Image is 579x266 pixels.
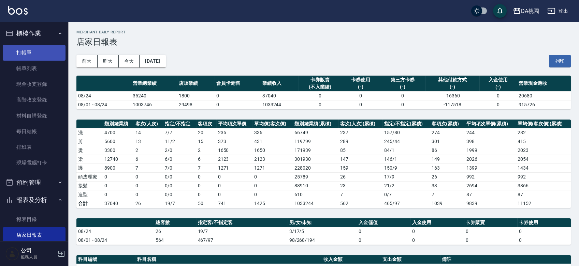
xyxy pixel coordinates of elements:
button: DA桃園 [510,4,542,18]
th: 指定客/不指定客 [196,218,288,227]
td: 2 [134,146,163,155]
td: 0 [134,172,163,181]
a: 店家日報表 [3,227,66,243]
td: 0 [517,227,571,236]
td: 0 [357,227,410,236]
td: 415 [516,137,571,146]
td: 0 [342,91,380,100]
td: 1650 [252,146,293,155]
th: 卡券販賣 [464,218,518,227]
td: 992 [465,172,516,181]
td: 0 / 0 [163,190,196,199]
td: 244 [465,128,516,137]
button: 昨天 [98,55,119,67]
a: 排班表 [3,139,66,155]
td: 5600 [103,137,134,146]
td: 465/97 [382,199,430,208]
th: 指定/不指定 [163,120,196,128]
td: 0 [410,227,464,236]
td: 149 [430,155,465,163]
td: 0 [342,100,380,109]
td: 9839 [465,199,516,208]
p: 服務人員 [21,254,56,260]
div: (-) [381,83,424,91]
td: 23 [338,181,382,190]
td: 85 [338,146,382,155]
td: 0 [103,172,134,181]
td: 3/17/5 [288,227,357,236]
td: 431 [252,137,293,146]
th: 店販業績 [177,76,215,92]
td: 2123 [252,155,293,163]
td: 1003746 [131,100,177,109]
table: a dense table [76,76,571,109]
th: 科目名稱 [135,255,322,264]
td: 1399 [465,163,516,172]
a: 材料自購登錄 [3,108,66,124]
button: 預約管理 [3,174,66,191]
td: 染 [76,155,103,163]
button: [DATE] [140,55,165,67]
div: 卡券販賣 [300,76,340,83]
td: 2 [196,146,216,155]
th: 客項次(累積) [430,120,465,128]
th: 營業現金應收 [517,76,571,92]
td: 29498 [177,100,215,109]
td: 235 [216,128,253,137]
td: 0 [380,91,425,100]
td: 87 [465,190,516,199]
td: 0 [252,181,293,190]
a: 現金收支登錄 [3,76,66,92]
div: (不入業績) [300,83,340,91]
td: 274 [430,128,465,137]
td: 4700 [103,128,134,137]
td: 26 [154,227,196,236]
th: 總客數 [154,218,196,227]
td: 0 [252,172,293,181]
td: 2123 [216,155,253,163]
td: 562 [338,199,382,208]
th: 男/女/未知 [288,218,357,227]
td: 11 / 2 [163,137,196,146]
td: 19/7 [196,227,288,236]
div: 入金使用 [481,76,516,83]
td: 1999 [465,146,516,155]
td: 08/24 [76,227,154,236]
td: 08/01 - 08/24 [76,236,154,245]
table: a dense table [76,120,571,208]
td: 992 [516,172,571,181]
button: 櫃檯作業 [3,25,66,42]
button: 報表及分析 [3,191,66,209]
td: 159 [338,163,382,172]
td: 0 [298,91,342,100]
td: 3300 [103,146,134,155]
td: 98/268/194 [288,236,357,245]
td: 2054 [516,155,571,163]
td: 373 [216,137,253,146]
td: 2 / 0 [163,146,196,155]
td: 228020 [293,163,338,172]
td: 1271 [216,163,253,172]
th: 平均項次單價 [216,120,253,128]
button: 登出 [545,5,571,17]
td: 66749 [293,128,338,137]
td: 0 [479,91,517,100]
td: 13 [134,137,163,146]
a: 現場電腦打卡 [3,155,66,171]
td: 0 [215,91,260,100]
h5: 公司 [21,247,56,254]
td: 7 [134,163,163,172]
h2: Merchant Daily Report [76,30,571,34]
td: 6 [134,155,163,163]
td: 0 [298,100,342,109]
td: 21 / 2 [382,181,430,190]
td: 7 [338,190,382,199]
td: 147 [338,155,382,163]
div: 第三方卡券 [381,76,424,83]
td: 1650 [216,146,253,155]
th: 收入金額 [322,255,381,264]
th: 單均價(客次價)(累積) [516,120,571,128]
td: 0 [103,181,134,190]
td: 282 [516,128,571,137]
button: 前天 [76,55,98,67]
